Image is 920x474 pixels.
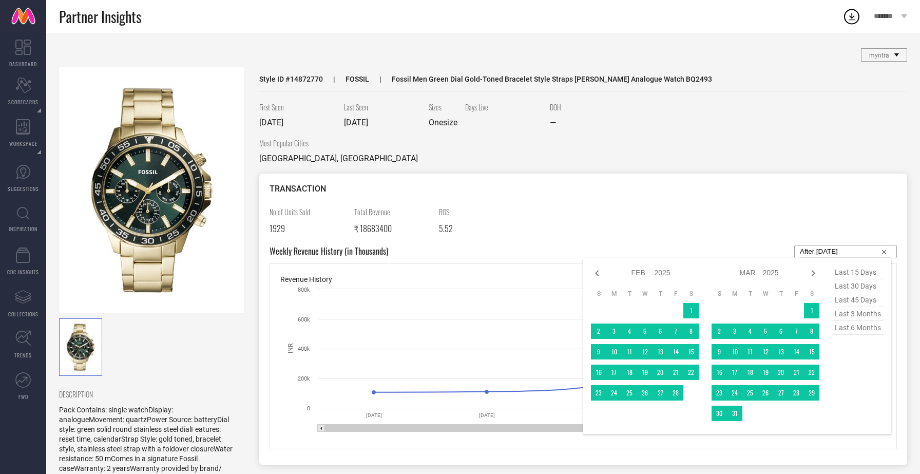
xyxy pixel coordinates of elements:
span: First Seen [259,102,336,112]
td: Sat Mar 01 2025 [804,303,819,318]
td: Tue Feb 11 2025 [622,344,637,359]
span: Onesize [429,118,457,127]
span: last 15 days [832,266,884,279]
td: Fri Mar 28 2025 [789,385,804,401]
span: CDC INSIGHTS [7,268,39,276]
th: Monday [606,290,622,298]
td: Fri Feb 21 2025 [668,365,683,380]
span: 1929 [270,222,285,235]
td: Fri Mar 14 2025 [789,344,804,359]
td: Sun Mar 02 2025 [712,324,727,339]
span: Revenue History [280,275,332,283]
span: TRENDS [14,351,32,359]
div: Open download list [842,7,861,26]
th: Saturday [683,290,699,298]
text: INR [287,343,294,353]
span: SUGGESTIONS [8,185,39,193]
div: Next month [807,267,819,279]
td: Mon Feb 03 2025 [606,324,622,339]
text: 200k [298,375,310,382]
th: Friday [668,290,683,298]
td: Sat Feb 08 2025 [683,324,699,339]
td: Sun Mar 16 2025 [712,365,727,380]
td: Wed Mar 19 2025 [758,365,773,380]
span: Most Popular Cities [259,138,418,148]
td: Fri Feb 07 2025 [668,324,683,339]
th: Wednesday [637,290,653,298]
td: Fri Feb 14 2025 [668,344,683,359]
span: ₹ 18683400 [354,222,392,235]
th: Saturday [804,290,819,298]
text: 0 [307,405,310,412]
span: Weekly Revenue History (in Thousands) [270,245,388,258]
td: Mon Feb 10 2025 [606,344,622,359]
td: Sun Mar 23 2025 [712,385,727,401]
td: Mon Mar 03 2025 [727,324,742,339]
th: Monday [727,290,742,298]
span: — [550,118,556,127]
span: [DATE] [344,118,368,127]
td: Sun Feb 23 2025 [591,385,606,401]
span: WORKSPACE [9,140,37,147]
td: Thu Feb 06 2025 [653,324,668,339]
th: Tuesday [742,290,758,298]
td: Thu Mar 20 2025 [773,365,789,380]
td: Fri Mar 07 2025 [789,324,804,339]
span: DASHBOARD [9,60,37,68]
td: Tue Feb 18 2025 [622,365,637,380]
span: Partner Insights [59,6,141,27]
text: [DATE] [479,412,495,418]
td: Wed Feb 05 2025 [637,324,653,339]
td: Sat Feb 01 2025 [683,303,699,318]
td: Fri Feb 28 2025 [668,385,683,401]
td: Tue Mar 18 2025 [742,365,758,380]
td: Mon Mar 10 2025 [727,344,742,359]
th: Sunday [591,290,606,298]
td: Sun Mar 09 2025 [712,344,727,359]
span: Last Seen [344,102,421,112]
th: Wednesday [758,290,773,298]
th: Tuesday [622,290,637,298]
span: DOH [550,102,627,112]
td: Tue Mar 04 2025 [742,324,758,339]
td: Tue Feb 04 2025 [622,324,637,339]
td: Thu Mar 06 2025 [773,324,789,339]
td: Sun Mar 30 2025 [712,406,727,421]
td: Fri Mar 21 2025 [789,365,804,380]
span: Days Live [465,102,542,112]
td: Thu Feb 27 2025 [653,385,668,401]
td: Wed Feb 19 2025 [637,365,653,380]
td: Sat Mar 15 2025 [804,344,819,359]
td: Tue Feb 25 2025 [622,385,637,401]
td: Thu Feb 13 2025 [653,344,668,359]
td: Thu Mar 27 2025 [773,385,789,401]
div: TRANSACTION [270,184,897,194]
span: ROS [439,206,516,217]
span: Fossil Men Green Dial Gold-Toned Bracelet Style Straps [PERSON_NAME] Analogue Watch BQ2493 [369,75,712,83]
td: Sun Feb 02 2025 [591,324,606,339]
text: [DATE] [366,412,382,418]
span: last 6 months [832,321,884,335]
span: No of Units Sold [270,206,347,217]
span: SCORECARDS [8,98,39,106]
td: Sun Feb 09 2025 [591,344,606,359]
td: Sat Mar 08 2025 [804,324,819,339]
td: Thu Feb 20 2025 [653,365,668,380]
td: Wed Feb 12 2025 [637,344,653,359]
span: myntra [869,52,889,59]
td: Wed Mar 12 2025 [758,344,773,359]
td: Sun Feb 16 2025 [591,365,606,380]
text: 600k [298,316,310,323]
span: [GEOGRAPHIC_DATA], [GEOGRAPHIC_DATA] [259,154,418,163]
div: Previous month [591,267,603,279]
th: Friday [789,290,804,298]
span: Total Revenue [354,206,431,217]
span: FWD [18,393,28,401]
td: Mon Mar 24 2025 [727,385,742,401]
span: INSPIRATION [9,225,37,233]
span: Style ID # 14872770 [259,75,323,83]
td: Wed Mar 05 2025 [758,324,773,339]
span: [DATE] [259,118,283,127]
td: Tue Mar 25 2025 [742,385,758,401]
span: Sizes [429,102,457,112]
